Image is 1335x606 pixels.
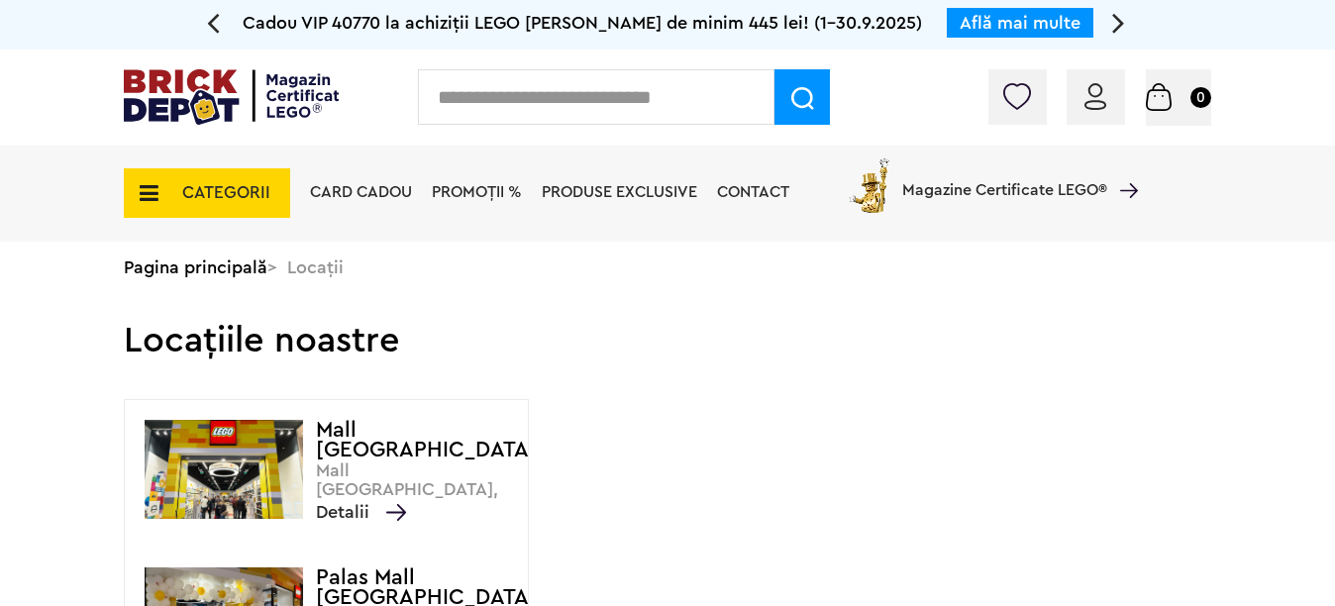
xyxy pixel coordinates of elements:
a: Pagina principală [124,258,267,276]
a: Produse exclusive [542,184,697,200]
a: PROMOȚII % [432,184,522,200]
span: Detalii [316,498,406,526]
h4: Mall [GEOGRAPHIC_DATA] [316,420,518,459]
small: 0 [1190,87,1211,108]
a: Contact [717,184,789,200]
p: Mall [GEOGRAPHIC_DATA], [STREET_ADDRESS] [316,461,518,500]
h2: Locațiile noastre [124,293,1211,359]
a: Magazine Certificate LEGO® [1107,157,1138,173]
a: Află mai multe [960,14,1080,32]
div: > Locații [124,242,1211,293]
span: Cadou VIP 40770 la achiziții LEGO [PERSON_NAME] de minim 445 lei! (1-30.9.2025) [243,14,922,32]
span: Magazine Certificate LEGO® [902,154,1107,200]
a: Card Cadou [310,184,412,200]
span: CATEGORII [182,184,270,201]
